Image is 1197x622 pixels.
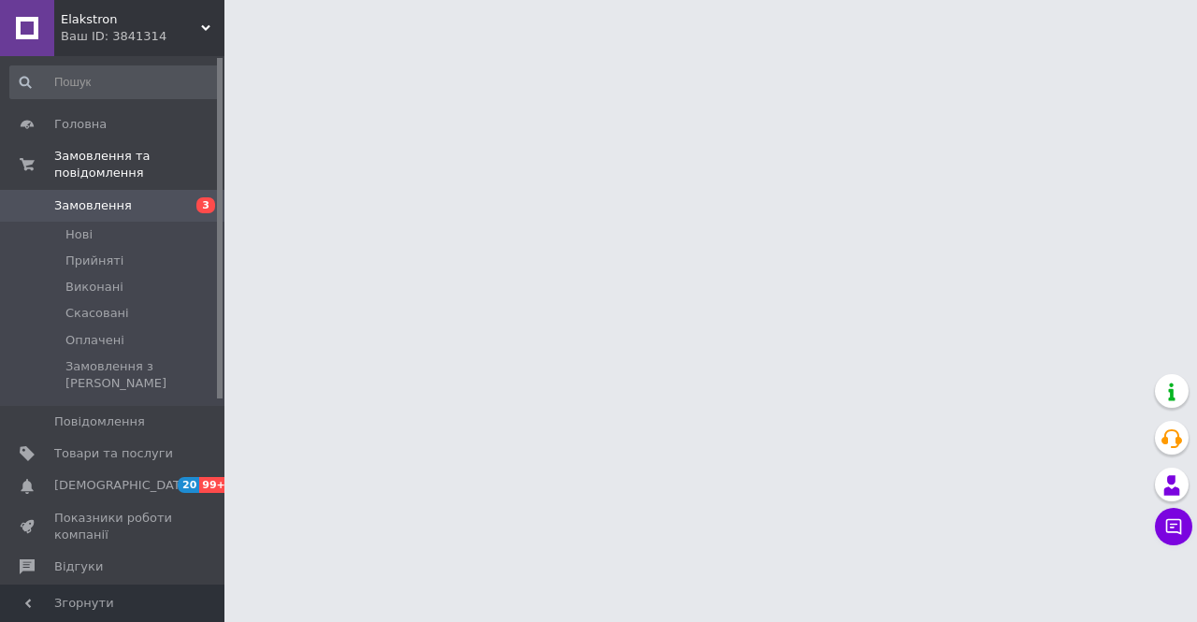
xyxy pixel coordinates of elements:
[178,477,199,493] span: 20
[9,65,221,99] input: Пошук
[54,197,132,214] span: Замовлення
[54,510,173,543] span: Показники роботи компанії
[61,11,201,28] span: Elakstron
[54,148,224,181] span: Замовлення та повідомлення
[61,28,224,45] div: Ваш ID: 3841314
[54,445,173,462] span: Товари та послуги
[54,477,193,494] span: [DEMOGRAPHIC_DATA]
[54,558,103,575] span: Відгуки
[54,116,107,133] span: Головна
[65,305,129,322] span: Скасовані
[199,477,230,493] span: 99+
[65,332,124,349] span: Оплачені
[65,358,219,392] span: Замовлення з [PERSON_NAME]
[65,226,93,243] span: Нові
[1155,508,1192,545] button: Чат з покупцем
[54,413,145,430] span: Повідомлення
[65,253,123,269] span: Прийняті
[196,197,215,213] span: 3
[65,279,123,296] span: Виконані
